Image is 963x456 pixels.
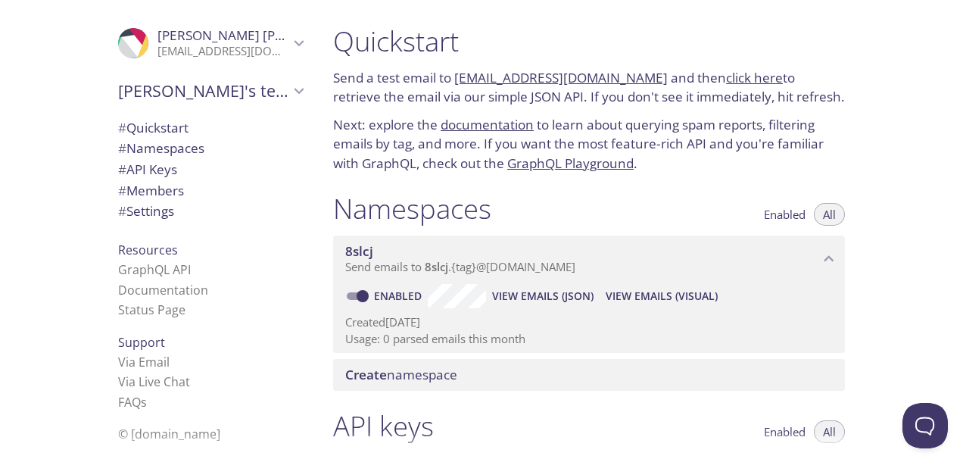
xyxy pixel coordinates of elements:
span: Support [118,334,165,351]
a: Enabled [372,289,428,303]
a: Status Page [118,301,185,318]
span: Members [118,182,184,199]
a: Via Live Chat [118,373,190,390]
span: [PERSON_NAME]'s team [118,80,289,102]
div: 8slcj namespace [333,236,845,283]
h1: Quickstart [333,24,845,58]
div: Create namespace [333,359,845,391]
span: 8slcj [345,242,373,260]
a: FAQ [118,394,147,411]
a: click here [726,69,783,86]
span: Resources [118,242,178,258]
button: All [814,203,845,226]
div: Members [106,180,315,201]
span: © [DOMAIN_NAME] [118,426,220,442]
a: GraphQL Playground [507,155,634,172]
span: # [118,202,126,220]
div: Umberto's team [106,71,315,111]
p: Next: explore the to learn about querying spam reports, filtering emails by tag, and more. If you... [333,115,845,173]
a: [EMAIL_ADDRESS][DOMAIN_NAME] [454,69,668,86]
div: Quickstart [106,117,315,139]
span: Namespaces [118,139,204,157]
p: Created [DATE] [345,314,833,330]
span: # [118,182,126,199]
span: [PERSON_NAME] [PERSON_NAME] [157,27,365,44]
span: Settings [118,202,174,220]
span: Quickstart [118,119,189,136]
span: Send emails to . {tag} @[DOMAIN_NAME] [345,259,575,274]
span: s [141,394,147,411]
p: Send a test email to and then to retrieve the email via our simple JSON API. If you don't see it ... [333,68,845,107]
button: Enabled [755,420,815,443]
div: Namespaces [106,138,315,159]
div: Team Settings [106,201,315,222]
a: GraphQL API [118,261,191,278]
span: View Emails (JSON) [492,287,594,305]
a: Documentation [118,282,208,298]
span: # [118,119,126,136]
span: 8slcj [425,259,448,274]
p: Usage: 0 parsed emails this month [345,331,833,347]
span: namespace [345,366,457,383]
h1: Namespaces [333,192,491,226]
iframe: Help Scout Beacon - Open [902,403,948,448]
span: # [118,139,126,157]
button: Enabled [755,203,815,226]
button: All [814,420,845,443]
div: Umberto Nuzzi [106,18,315,68]
button: View Emails (JSON) [486,284,600,308]
span: API Keys [118,161,177,178]
a: documentation [441,116,534,133]
span: Create [345,366,387,383]
p: [EMAIL_ADDRESS][DOMAIN_NAME] [157,44,289,59]
button: View Emails (Visual) [600,284,724,308]
a: Via Email [118,354,170,370]
span: View Emails (Visual) [606,287,718,305]
span: # [118,161,126,178]
h1: API keys [333,409,434,443]
div: API Keys [106,159,315,180]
